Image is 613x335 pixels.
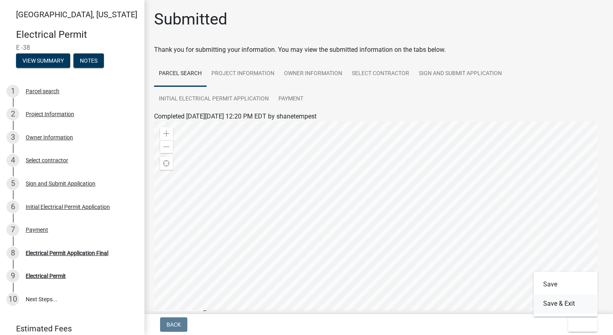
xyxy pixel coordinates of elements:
div: Sign and Submit Application [26,181,95,186]
span: Completed [DATE][DATE] 12:20 PM EDT by shanetempest [154,112,317,120]
div: 7 [6,223,19,236]
span: E -38 [16,44,128,51]
div: 8 [6,247,19,259]
div: 4 [6,154,19,167]
a: Sign and Submit Application [414,61,507,87]
button: Notes [73,53,104,68]
div: Find my location [160,157,173,170]
div: Thank you for submitting your information. You may view the submitted information on the tabs below. [154,45,603,55]
div: Electrical Permit Application Final [26,250,108,256]
div: 1 [6,85,19,98]
div: Exit [534,272,598,317]
div: 5 [6,177,19,190]
h4: Electrical Permit [16,29,138,41]
button: Save [534,275,598,294]
a: Payment [274,86,308,112]
div: Project Information [26,111,74,117]
button: Exit [568,317,597,332]
div: Payment [26,227,48,233]
wm-modal-confirm: Notes [73,58,104,64]
div: Zoom out [160,140,173,153]
div: Select contractor [26,157,68,163]
div: 2 [6,108,19,121]
div: Initial Electrical Permit Application [26,204,110,210]
div: 10 [6,293,19,306]
span: [GEOGRAPHIC_DATA], [US_STATE] [16,10,137,19]
a: Parcel search [154,61,207,87]
button: View Summary [16,53,70,68]
button: Save & Exit [534,294,598,313]
span: Back [166,321,181,328]
div: 6 [6,200,19,213]
button: Back [160,317,187,332]
div: Electrical Permit [26,273,66,279]
span: Exit [574,321,586,328]
div: 3 [6,131,19,144]
wm-modal-confirm: Summary [16,58,70,64]
div: 9 [6,270,19,282]
a: Owner Information [279,61,347,87]
a: Select contractor [347,61,414,87]
a: Project Information [207,61,279,87]
div: Parcel search [26,88,59,94]
h1: Submitted [154,10,227,29]
div: Zoom in [160,127,173,140]
div: Owner Information [26,135,73,140]
a: Initial Electrical Permit Application [154,86,274,112]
